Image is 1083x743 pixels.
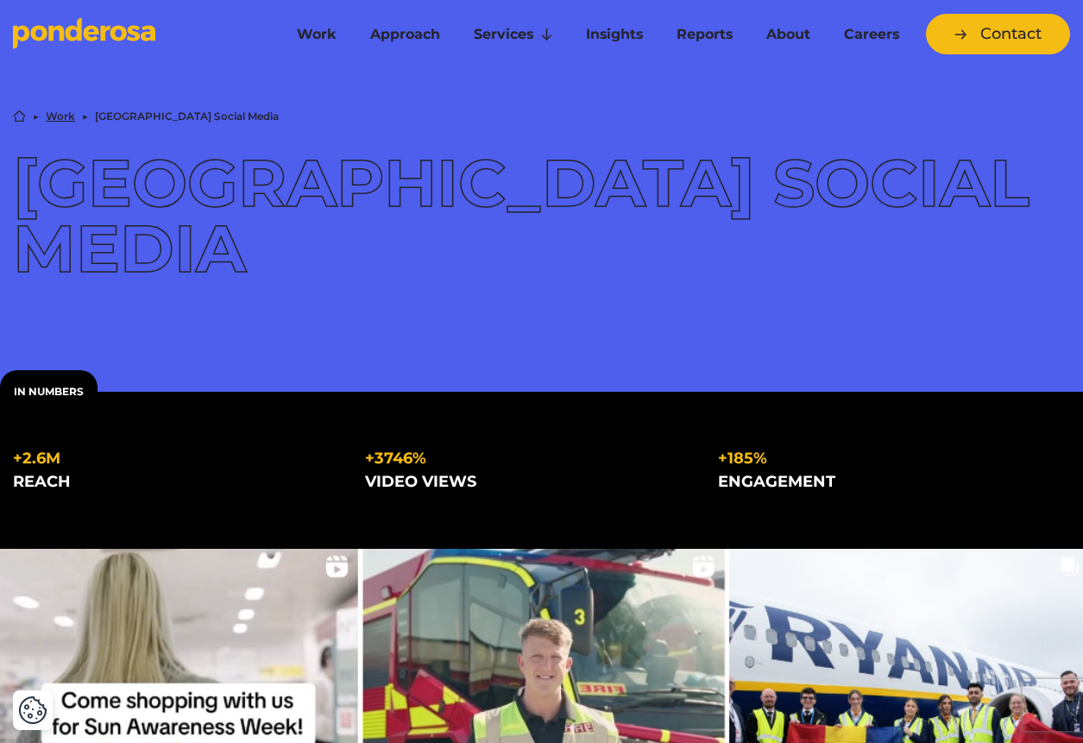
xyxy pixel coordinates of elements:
a: Insights [573,16,657,53]
a: Services [460,16,566,53]
li: [GEOGRAPHIC_DATA] Social Media [95,111,279,122]
a: Work [284,16,350,53]
a: About [753,16,824,53]
div: +2.6m [13,447,337,470]
div: +185% [718,447,1042,470]
a: Go to homepage [13,17,258,52]
div: +3746% [365,447,689,470]
a: Contact [926,14,1070,54]
a: Reports [664,16,746,53]
h1: [GEOGRAPHIC_DATA] Social Media [13,150,1070,281]
div: engagement [718,470,1042,494]
div: reach [13,470,337,494]
a: Home [13,110,26,123]
div: video views [365,470,689,494]
li: ▶︎ [82,111,88,122]
a: Work [46,111,75,122]
img: Revisit consent button [18,696,47,725]
a: Careers [830,16,912,53]
li: ▶︎ [33,111,39,122]
a: Approach [357,16,454,53]
button: Cookie Settings [18,696,47,725]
